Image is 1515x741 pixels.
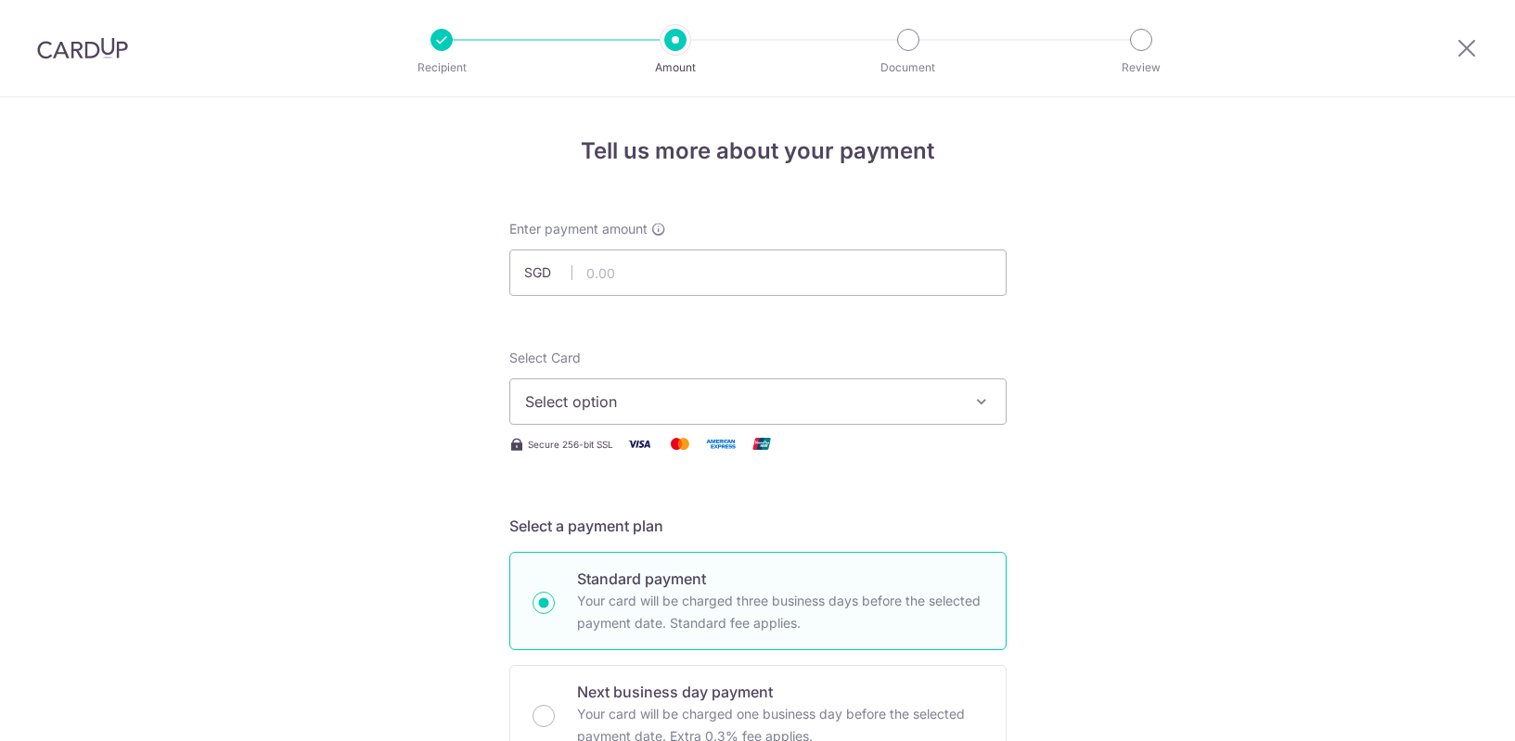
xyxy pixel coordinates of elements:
[509,134,1007,168] h4: Tell us more about your payment
[509,515,1007,537] h5: Select a payment plan
[509,249,1007,296] input: 0.00
[840,58,977,77] p: Document
[1072,58,1210,77] p: Review
[743,432,780,455] img: Union Pay
[577,568,983,590] p: Standard payment
[577,590,983,634] p: Your card will be charged three business days before the selected payment date. Standard fee appl...
[607,58,744,77] p: Amount
[37,37,128,59] img: CardUp
[1395,685,1496,732] iframe: Opens a widget where you can find more information
[509,350,581,365] span: translation missing: en.payables.payment_networks.credit_card.summary.labels.select_card
[373,58,510,77] p: Recipient
[528,437,613,452] span: Secure 256-bit SSL
[702,432,739,455] img: American Express
[509,220,648,238] span: Enter payment amount
[509,378,1007,425] button: Select option
[525,390,957,413] span: Select option
[661,432,699,455] img: Mastercard
[524,263,572,282] span: SGD
[621,432,658,455] img: Visa
[577,681,983,703] p: Next business day payment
